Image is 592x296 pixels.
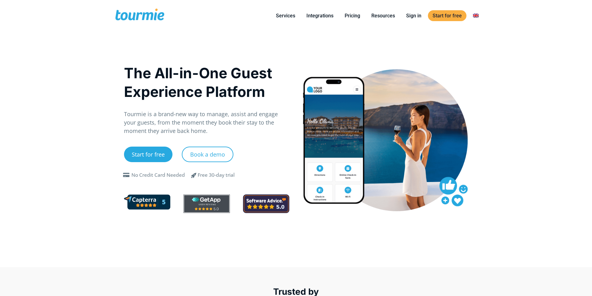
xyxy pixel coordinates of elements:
[124,110,290,135] p: Tourmie is a brand-new way to manage, assist and engage your guests, from the moment they book th...
[131,171,185,179] div: No Credit Card Needed
[302,12,338,20] a: Integrations
[186,171,201,179] span: 
[182,147,233,162] a: Book a demo
[402,12,426,20] a: Sign in
[124,64,290,101] h1: The All-in-One Guest Experience Platform
[122,173,131,178] span: 
[271,12,300,20] a: Services
[367,12,400,20] a: Resources
[340,12,365,20] a: Pricing
[198,171,235,179] div: Free 30-day trial
[124,147,172,162] a: Start for free
[428,10,466,21] a: Start for free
